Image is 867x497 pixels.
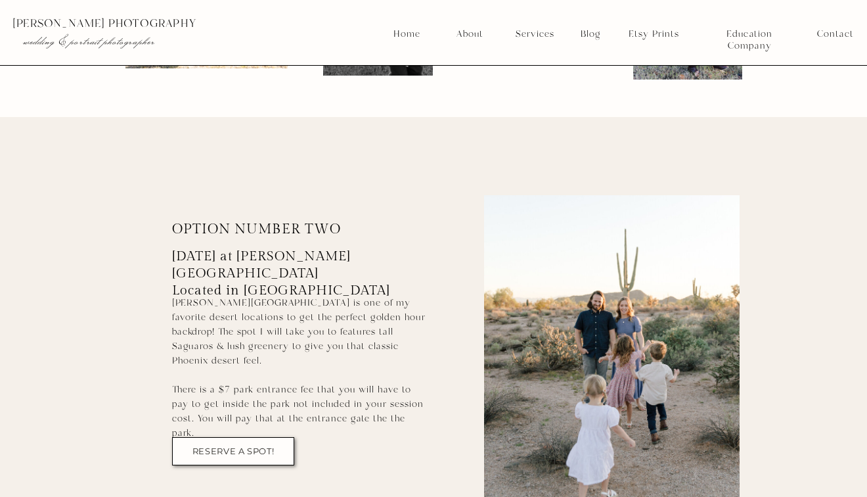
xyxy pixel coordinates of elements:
a: Contact [817,28,853,40]
a: Etsy Prints [623,28,684,40]
a: RESERVE A SPOT! [190,446,277,456]
p: [PERSON_NAME] photography [12,18,228,30]
p: [DATE] at [PERSON_NAME][GEOGRAPHIC_DATA] Located in [GEOGRAPHIC_DATA] [172,248,433,284]
a: Services [510,28,559,40]
a: Education Company [704,28,795,40]
a: Blog [576,28,605,40]
p: wedding & portrait photographer [23,35,201,48]
a: About [453,28,486,40]
a: Home [393,28,421,40]
p: [PERSON_NAME][GEOGRAPHIC_DATA] is one of my favorite desert locations to get the perfect golden h... [172,296,428,409]
p: option number two [172,222,372,239]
